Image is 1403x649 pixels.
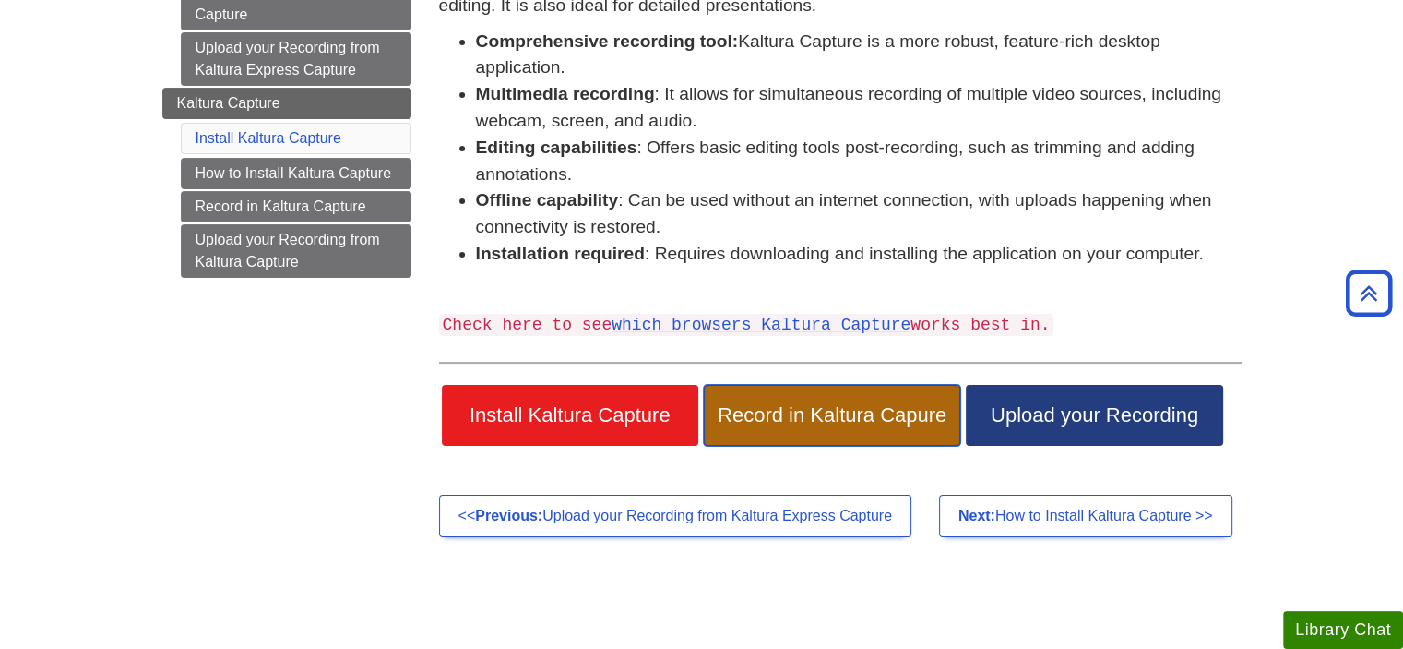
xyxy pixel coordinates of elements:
[476,81,1242,135] li: : It allows for simultaneous recording of multiple video sources, including webcam, screen, and a...
[162,88,411,119] a: Kaltura Capture
[718,403,946,427] span: Record in Kaltura Capure
[476,241,1242,268] li: : Requires downloading and installing the application on your computer.
[476,244,645,263] strong: Installation required
[704,385,960,446] a: Record in Kaltura Capure
[475,508,542,523] strong: Previous:
[939,495,1232,537] a: Next:How to Install Kaltura Capture >>
[1339,281,1398,306] a: Back to Top
[181,224,411,278] a: Upload your Recording from Kaltura Capture
[181,158,411,189] a: How to Install Kaltura Capture
[181,191,411,222] a: Record in Kaltura Capture
[476,138,637,157] strong: Editing capabilities
[177,95,280,111] span: Kaltura Capture
[456,403,684,427] span: Install Kaltura Capture
[476,190,619,210] strong: Offline capability
[476,135,1242,188] li: : Offers basic editing tools post-recording, such as trimming and adding annotations.
[612,316,910,334] a: which browsers Kaltura Capture
[439,314,1054,336] code: Check here to see works best in.
[476,31,739,51] strong: Comprehensive recording tool:
[196,130,341,146] a: Install Kaltura Capture
[476,29,1242,82] li: Kaltura Capture is a more robust, feature-rich desktop application.
[958,508,995,523] strong: Next:
[442,385,698,446] a: Install Kaltura Capture
[1283,611,1403,649] button: Library Chat
[980,403,1208,427] span: Upload your Recording
[476,84,655,103] strong: Multimedia recording
[476,187,1242,241] li: : Can be used without an internet connection, with uploads happening when connectivity is restored.
[439,495,911,537] a: <<Previous:Upload your Recording from Kaltura Express Capture
[181,32,411,86] a: Upload your Recording from Kaltura Express Capture
[966,385,1222,446] a: Upload your Recording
